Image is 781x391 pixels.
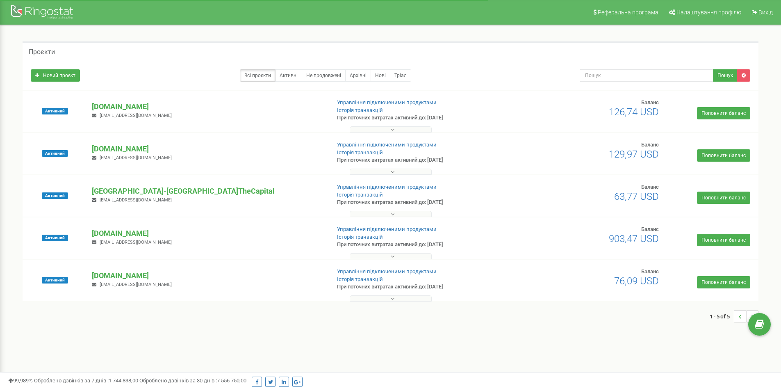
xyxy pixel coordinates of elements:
a: Нові [371,69,390,82]
span: 903,47 USD [609,233,659,245]
p: При поточних витратах активний до: [DATE] [337,114,508,122]
span: Вихід [758,9,773,16]
a: Тріал [390,69,411,82]
nav: ... [710,302,758,331]
a: Історія транзакцій [337,234,383,240]
a: Активні [275,69,302,82]
p: [DOMAIN_NAME] [92,101,323,112]
span: Баланс [641,99,659,105]
a: Поповнити баланс [697,107,750,119]
a: Новий проєкт [31,69,80,82]
input: Пошук [580,69,713,82]
p: [DOMAIN_NAME] [92,144,323,154]
span: Реферальна програма [598,9,658,16]
p: [DOMAIN_NAME] [92,270,323,281]
span: Баланс [641,226,659,232]
a: Поповнити баланс [697,276,750,288]
span: 76,09 USD [614,275,659,287]
a: Управління підключеними продуктами [337,268,437,274]
a: Історія транзакцій [337,192,383,198]
a: Історія транзакцій [337,149,383,155]
span: Активний [42,192,68,199]
a: Поповнити баланс [697,149,750,162]
span: 126,74 USD [609,106,659,118]
button: Пошук [713,69,738,82]
a: Історія транзакцій [337,276,383,282]
span: Активний [42,108,68,114]
span: Активний [42,150,68,157]
span: Активний [42,235,68,241]
u: 1 744 838,00 [109,377,138,384]
span: Баланс [641,268,659,274]
h5: Проєкти [29,48,55,56]
p: [DOMAIN_NAME] [92,228,323,239]
a: Управління підключеними продуктами [337,226,437,232]
p: При поточних витратах активний до: [DATE] [337,283,508,291]
p: При поточних витратах активний до: [DATE] [337,241,508,249]
p: При поточних витратах активний до: [DATE] [337,156,508,164]
span: 1 - 5 of 5 [710,310,734,322]
a: Управління підключеними продуктами [337,142,437,148]
a: Поповнити баланс [697,192,750,204]
span: Оброблено дзвінків за 7 днів : [34,377,138,384]
a: Архівні [345,69,371,82]
a: Не продовжені [302,69,346,82]
span: 63,77 USD [614,191,659,202]
span: [EMAIL_ADDRESS][DOMAIN_NAME] [100,282,172,287]
span: [EMAIL_ADDRESS][DOMAIN_NAME] [100,155,172,160]
p: При поточних витратах активний до: [DATE] [337,199,508,206]
u: 7 556 750,00 [217,377,246,384]
span: Активний [42,277,68,284]
p: [GEOGRAPHIC_DATA]-[GEOGRAPHIC_DATA]TheCapital [92,186,323,197]
a: Поповнити баланс [697,234,750,246]
span: [EMAIL_ADDRESS][DOMAIN_NAME] [100,197,172,203]
a: Управління підключеними продуктами [337,99,437,105]
a: Всі проєкти [240,69,276,82]
a: Управління підключеними продуктами [337,184,437,190]
span: Баланс [641,184,659,190]
span: [EMAIL_ADDRESS][DOMAIN_NAME] [100,113,172,118]
span: 129,97 USD [609,149,659,160]
span: Оброблено дзвінків за 30 днів : [139,377,246,384]
span: [EMAIL_ADDRESS][DOMAIN_NAME] [100,240,172,245]
span: Налаштування профілю [676,9,741,16]
a: Історія транзакцій [337,107,383,113]
span: 99,989% [8,377,33,384]
span: Баланс [641,142,659,148]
